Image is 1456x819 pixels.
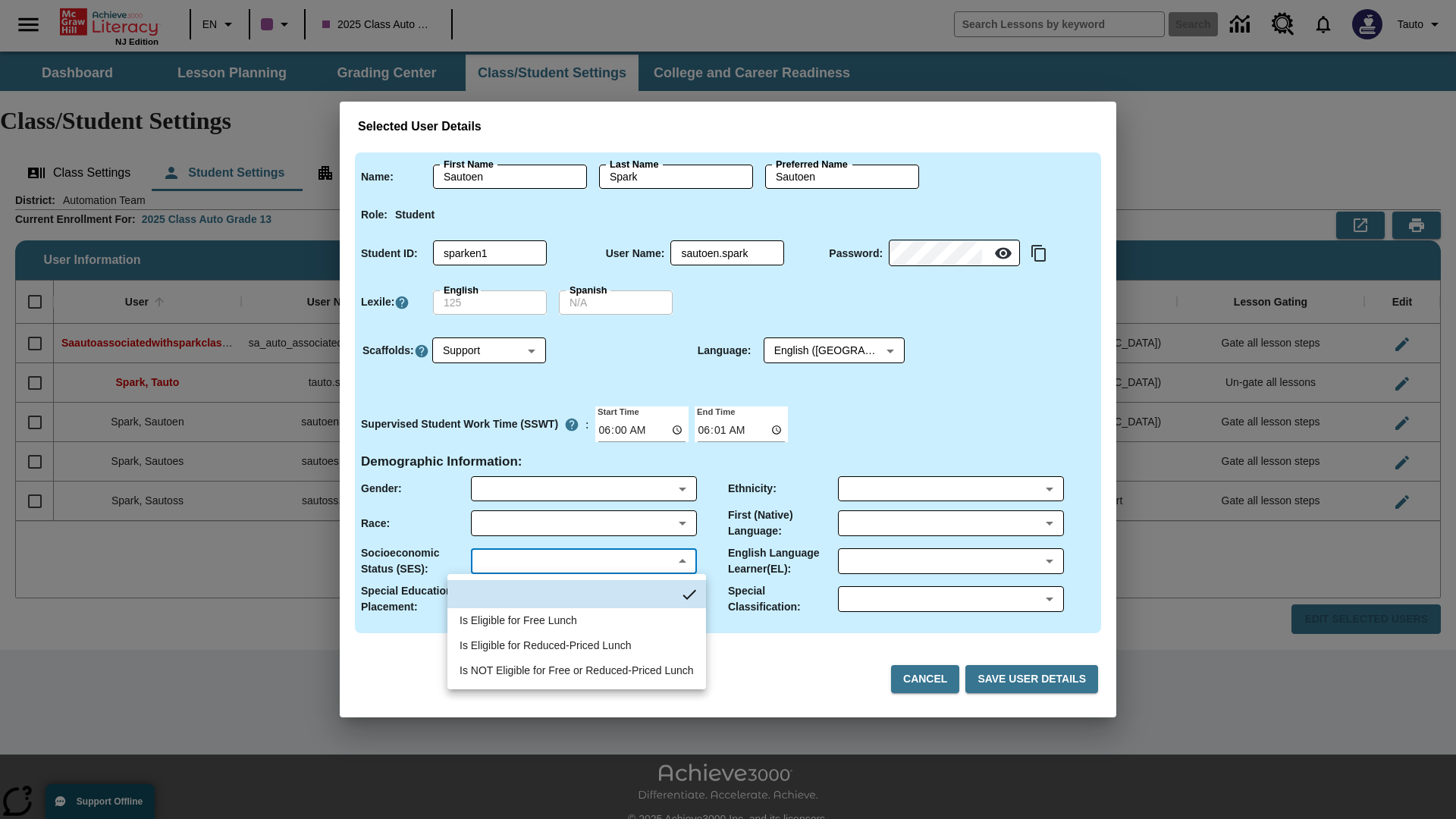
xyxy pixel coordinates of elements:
div: Is Eligible for Reduced-Priced Lunch [460,638,631,654]
li: No Item Selected [447,580,706,608]
li: 12 [447,633,706,658]
li: 11 [447,608,706,633]
div: Is NOT Eligible for Free or Reduced-Priced Lunch [460,663,694,679]
div: Is Eligible for Free Lunch [460,613,577,629]
li: 13 [447,658,706,683]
